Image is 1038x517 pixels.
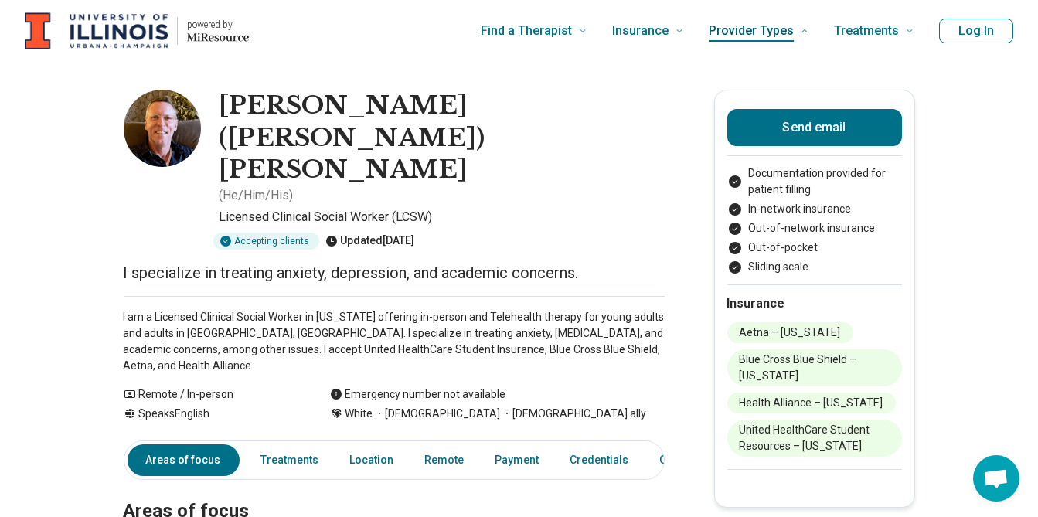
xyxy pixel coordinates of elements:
[727,349,902,386] li: Blue Cross Blue Shield – [US_STATE]
[973,455,1019,502] div: Open chat
[727,240,902,256] li: Out-of-pocket
[124,262,665,284] p: I specialize in treating anxiety, depression, and academic concerns.
[220,208,665,226] p: Licensed Clinical Social Worker (LCSW)
[341,444,403,476] a: Location
[501,406,647,422] span: [DEMOGRAPHIC_DATA] ally
[330,386,506,403] div: Emergency number not available
[727,294,902,313] h2: Insurance
[252,444,328,476] a: Treatments
[220,186,294,205] p: ( He/Him/His )
[187,19,249,31] p: powered by
[213,233,319,250] div: Accepting clients
[727,420,902,457] li: United HealthCare Student Resources – [US_STATE]
[124,386,299,403] div: Remote / In-person
[612,20,669,42] span: Insurance
[727,165,902,198] li: Documentation provided for patient filling
[727,393,896,413] li: Health Alliance – [US_STATE]
[709,20,794,42] span: Provider Types
[345,406,373,422] span: White
[561,444,638,476] a: Credentials
[727,259,902,275] li: Sliding scale
[834,20,899,42] span: Treatments
[128,444,240,476] a: Areas of focus
[416,444,474,476] a: Remote
[220,90,665,186] h1: [PERSON_NAME] ([PERSON_NAME]) [PERSON_NAME]
[481,20,572,42] span: Find a Therapist
[727,220,902,236] li: Out-of-network insurance
[939,19,1013,43] button: Log In
[727,201,902,217] li: In-network insurance
[373,406,501,422] span: [DEMOGRAPHIC_DATA]
[124,406,299,422] div: Speaks English
[124,309,665,374] p: I am a Licensed Clinical Social Worker in [US_STATE] offering in-person and Telehealth therapy fo...
[124,90,201,167] img: Timothy Shea, Licensed Clinical Social Worker (LCSW)
[727,109,902,146] button: Send email
[727,165,902,275] ul: Payment options
[727,322,853,343] li: Aetna – [US_STATE]
[651,444,706,476] a: Other
[325,233,415,250] div: Updated [DATE]
[486,444,549,476] a: Payment
[25,6,249,56] a: Home page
